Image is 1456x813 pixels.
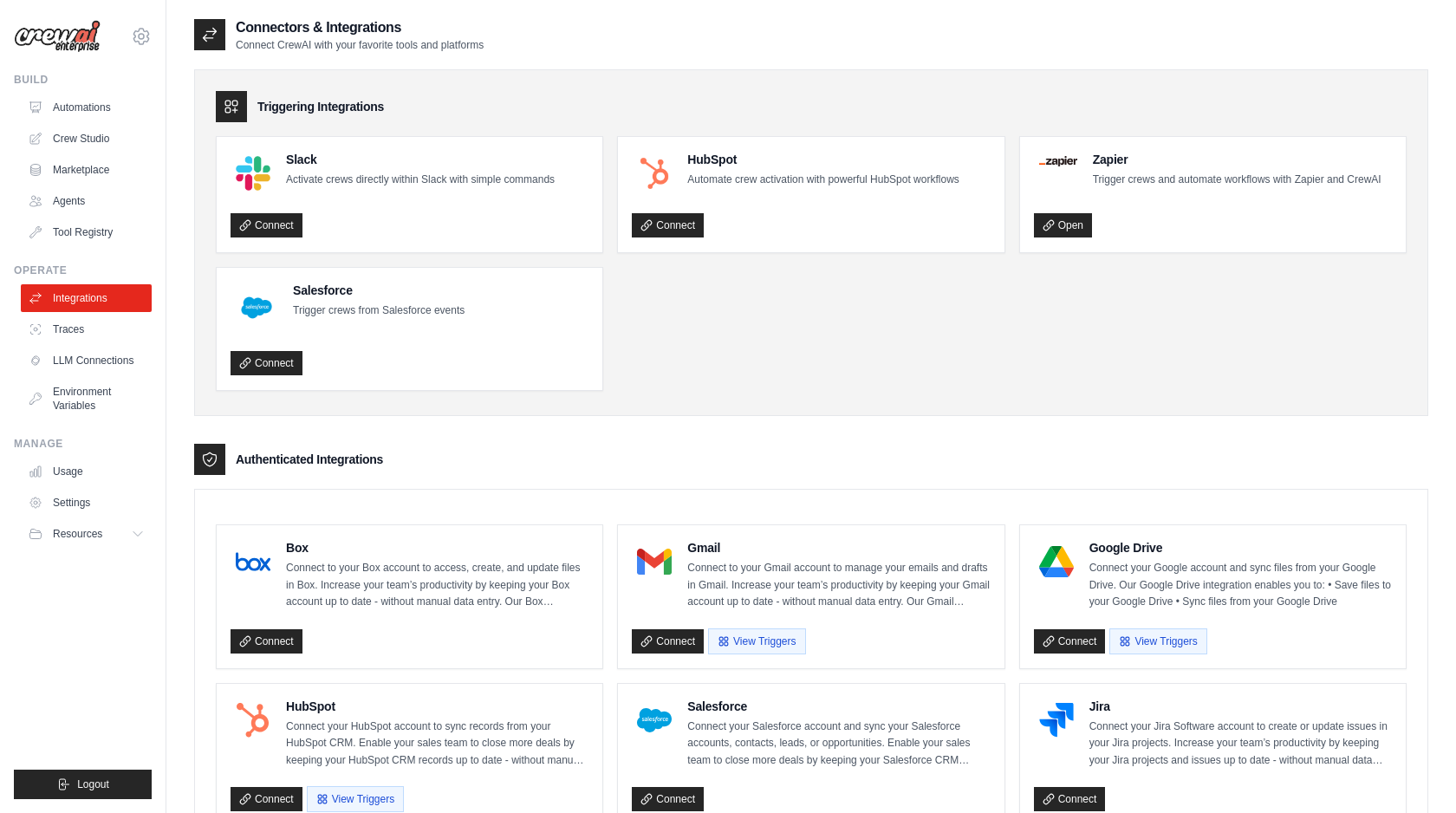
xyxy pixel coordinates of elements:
a: Connect [1034,787,1106,811]
a: Connect [231,629,302,654]
p: Connect your Jira Software account to create or update issues in your Jira projects. Increase you... [1089,719,1392,770]
p: Connect to your Gmail account to manage your emails and drafts in Gmail. Increase your team’s pro... [687,560,990,611]
span: Logout [77,777,109,791]
p: Connect your Salesforce account and sync your Salesforce accounts, contacts, leads, or opportunit... [687,719,990,770]
h3: Triggering Integrations [257,98,384,115]
a: Settings [21,489,152,517]
img: Gmail Logo [637,544,672,579]
p: Connect CrewAI with your favorite tools and platforms [236,38,484,52]
h4: Slack [286,151,555,168]
a: Connect [632,787,704,811]
img: HubSpot Logo [637,156,672,191]
img: Salesforce Logo [236,287,277,328]
a: Connect [632,213,704,237]
p: Activate crews directly within Slack with simple commands [286,172,555,189]
h4: HubSpot [687,151,959,168]
a: Crew Studio [21,125,152,153]
p: Connect to your Box account to access, create, and update files in Box. Increase your team’s prod... [286,560,588,611]
a: Connect [231,787,302,811]
a: Agents [21,187,152,215]
h4: Salesforce [293,282,465,299]
a: Usage [21,458,152,485]
img: Logo [14,20,101,53]
h4: Box [286,539,588,556]
img: HubSpot Logo [236,703,270,738]
a: Connect [231,213,302,237]
a: Connect [231,351,302,375]
a: Traces [21,315,152,343]
a: Integrations [21,284,152,312]
button: View Triggers [307,786,404,812]
img: Salesforce Logo [637,703,672,738]
img: Slack Logo [236,156,270,191]
h3: Authenticated Integrations [236,451,383,468]
p: Trigger crews and automate workflows with Zapier and CrewAI [1093,172,1381,189]
div: Manage [14,437,152,451]
button: View Triggers [1109,628,1206,654]
a: Open [1034,213,1092,237]
a: LLM Connections [21,347,152,374]
img: Box Logo [236,544,270,579]
a: Connect [632,629,704,654]
img: Google Drive Logo [1039,544,1074,579]
button: Resources [21,520,152,548]
button: Logout [14,770,152,799]
h2: Connectors & Integrations [236,17,484,38]
span: Resources [53,527,102,541]
a: Tool Registry [21,218,152,246]
p: Connect your HubSpot account to sync records from your HubSpot CRM. Enable your sales team to clo... [286,719,588,770]
p: Automate crew activation with powerful HubSpot workflows [687,172,959,189]
h4: HubSpot [286,698,588,715]
a: Marketplace [21,156,152,184]
h4: Jira [1089,698,1392,715]
img: Zapier Logo [1039,156,1077,166]
a: Environment Variables [21,378,152,420]
h4: Gmail [687,539,990,556]
p: Connect your Google account and sync files from your Google Drive. Our Google Drive integration e... [1089,560,1392,611]
div: Operate [14,263,152,277]
h4: Google Drive [1089,539,1392,556]
h4: Zapier [1093,151,1381,168]
a: Connect [1034,629,1106,654]
p: Trigger crews from Salesforce events [293,302,465,320]
button: View Triggers [708,628,805,654]
img: Jira Logo [1039,703,1074,738]
div: Build [14,73,152,87]
a: Automations [21,94,152,121]
h4: Salesforce [687,698,990,715]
